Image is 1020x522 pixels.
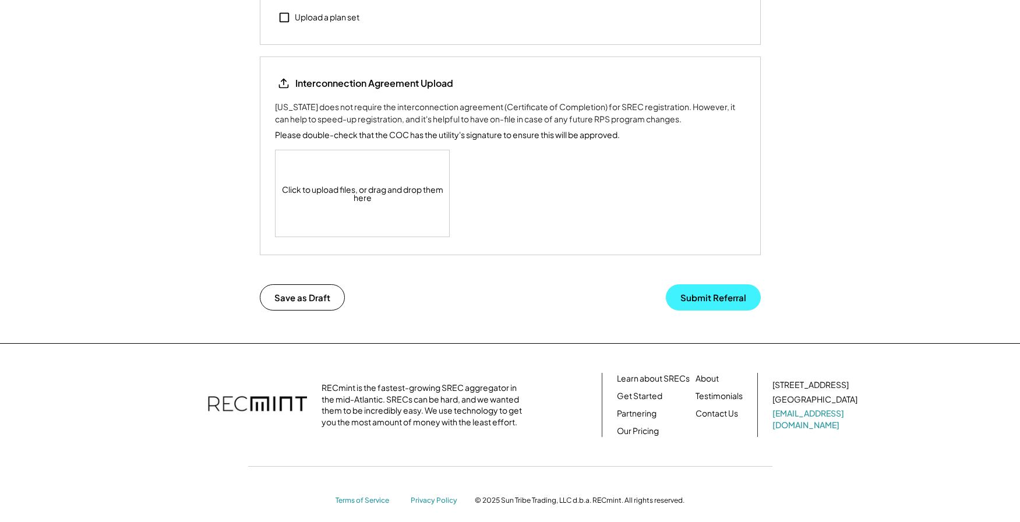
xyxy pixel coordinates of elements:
button: Submit Referral [666,284,761,311]
a: Get Started [617,390,662,402]
div: [US_STATE] does not require the interconnection agreement (Certificate of Completion) for SREC re... [275,101,746,125]
a: Terms of Service [336,496,400,506]
div: © 2025 Sun Tribe Trading, LLC d.b.a. RECmint. All rights reserved. [475,496,684,505]
div: RECmint is the fastest-growing SREC aggregator in the mid-Atlantic. SRECs can be hard, and we wan... [322,382,528,428]
img: recmint-logotype%403x.png [208,385,307,425]
a: About [696,373,719,385]
div: Upload a plan set [295,12,359,23]
button: Save as Draft [260,284,345,311]
div: [GEOGRAPHIC_DATA] [772,394,857,405]
div: Click to upload files, or drag and drop them here [276,150,450,237]
a: Contact Us [696,408,738,419]
a: Learn about SRECs [617,373,690,385]
a: Testimonials [696,390,743,402]
a: [EMAIL_ADDRESS][DOMAIN_NAME] [772,408,860,431]
div: Please double-check that the COC has the utility's signature to ensure this will be approved. [275,129,620,141]
a: Partnering [617,408,657,419]
a: Our Pricing [617,425,659,437]
div: Interconnection Agreement Upload [295,77,453,90]
div: [STREET_ADDRESS] [772,379,849,391]
a: Privacy Policy [411,496,463,506]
